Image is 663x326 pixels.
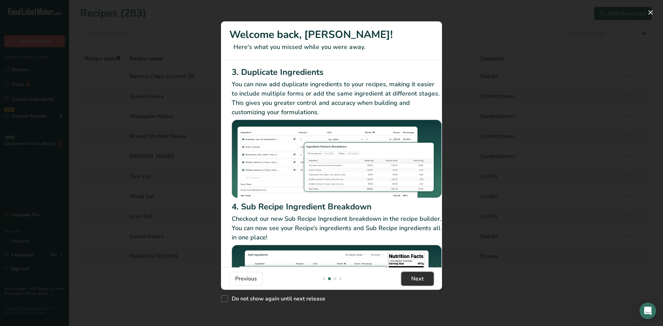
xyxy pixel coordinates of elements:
[640,303,656,319] div: Open Intercom Messenger
[232,80,442,117] p: You can now add duplicate ingredients to your recipes, making it easier to include multiple forms...
[401,272,434,286] button: Next
[232,200,442,213] h2: 4. Sub Recipe Ingredient Breakdown
[229,272,263,286] button: Previous
[232,245,442,323] img: Sub Recipe Ingredient Breakdown
[232,120,442,198] img: Duplicate Ingredients
[411,275,424,283] span: Next
[232,66,442,78] h2: 3. Duplicate Ingredients
[228,295,325,302] span: Do not show again until next release
[229,42,434,52] p: Here's what you missed while you were away.
[229,27,434,42] h1: Welcome back, [PERSON_NAME]!
[232,214,442,242] p: Checkout our new Sub Recipe Ingredient breakdown in the recipe builder. You can now see your Reci...
[235,275,257,283] span: Previous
